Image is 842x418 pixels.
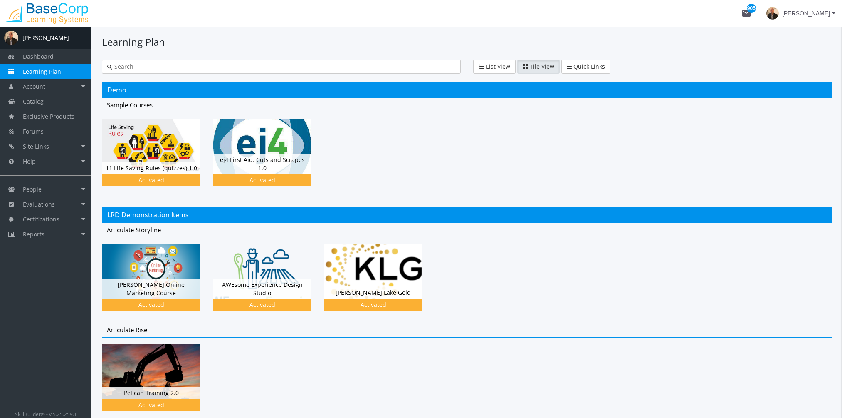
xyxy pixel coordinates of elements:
div: [PERSON_NAME] Online Marketing Course [102,244,213,323]
div: [PERSON_NAME] Online Marketing Course [102,279,200,299]
span: Certifications [23,215,59,223]
span: Sample Courses [107,101,153,109]
div: [PERSON_NAME] Lake Gold [324,286,422,299]
span: Tile View [530,62,554,70]
div: 11 Life Saving Rules (quizzes) 1.0 [102,162,200,174]
span: Site Links [23,142,49,150]
span: Articulate Storyline [107,226,161,234]
h1: Learning Plan [102,35,832,49]
div: Activated [215,301,310,309]
span: Exclusive Products [23,112,74,120]
mat-icon: mail [741,8,751,18]
div: Activated [104,301,199,309]
span: Dashboard [23,52,54,60]
div: Pelican Training 2.0 [102,387,200,399]
span: [PERSON_NAME] [782,6,830,21]
div: ej4 First Aid: Cuts and Scrapes 1.0 [213,119,324,198]
div: Activated [104,401,199,409]
div: [PERSON_NAME] [22,34,69,42]
img: profilePicture.png [4,31,18,45]
div: Activated [215,176,310,184]
span: Evaluations [23,200,55,208]
div: Activated [104,176,199,184]
span: Demo [107,85,126,95]
span: Help [23,157,36,165]
span: Learning Plan [23,67,61,75]
span: Quick Links [573,62,605,70]
span: Reports [23,230,44,238]
span: List View [486,62,510,70]
div: 11 Life Saving Rules (quizzes) 1.0 [102,119,213,198]
span: People [23,185,42,193]
input: Search [112,62,455,71]
div: [PERSON_NAME] Lake Gold [324,244,435,323]
span: Forums [23,127,44,135]
small: SkillBuilder® - v.5.25.259.1 [15,411,77,417]
span: Articulate Rise [107,326,147,334]
span: Catalog [23,97,44,105]
div: AWEsome Experience Design Studio [213,279,311,299]
div: Activated [326,301,421,309]
span: LRD Demonstration Items [107,210,189,219]
div: ej4 First Aid: Cuts and Scrapes 1.0 [213,154,311,174]
div: AWEsome Experience Design Studio [213,244,324,323]
span: Account [23,82,45,90]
